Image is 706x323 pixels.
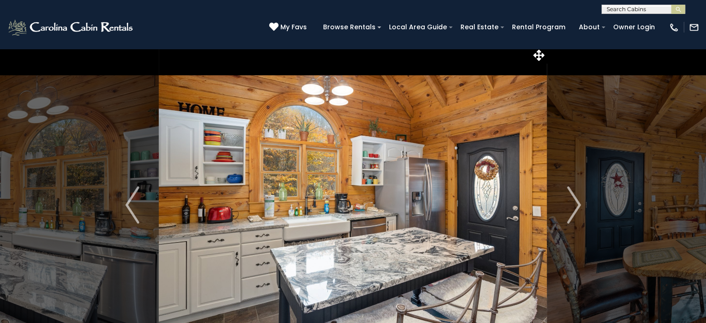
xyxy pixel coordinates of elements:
a: Browse Rentals [318,20,380,34]
a: Local Area Guide [384,20,452,34]
a: Owner Login [609,20,660,34]
a: About [574,20,604,34]
img: arrow [125,186,139,224]
img: arrow [567,186,581,224]
span: My Favs [280,22,307,32]
img: phone-regular-white.png [669,22,679,33]
img: White-1-2.png [7,18,136,37]
a: Rental Program [507,20,570,34]
a: My Favs [269,22,309,33]
a: Real Estate [456,20,503,34]
img: mail-regular-white.png [689,22,699,33]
